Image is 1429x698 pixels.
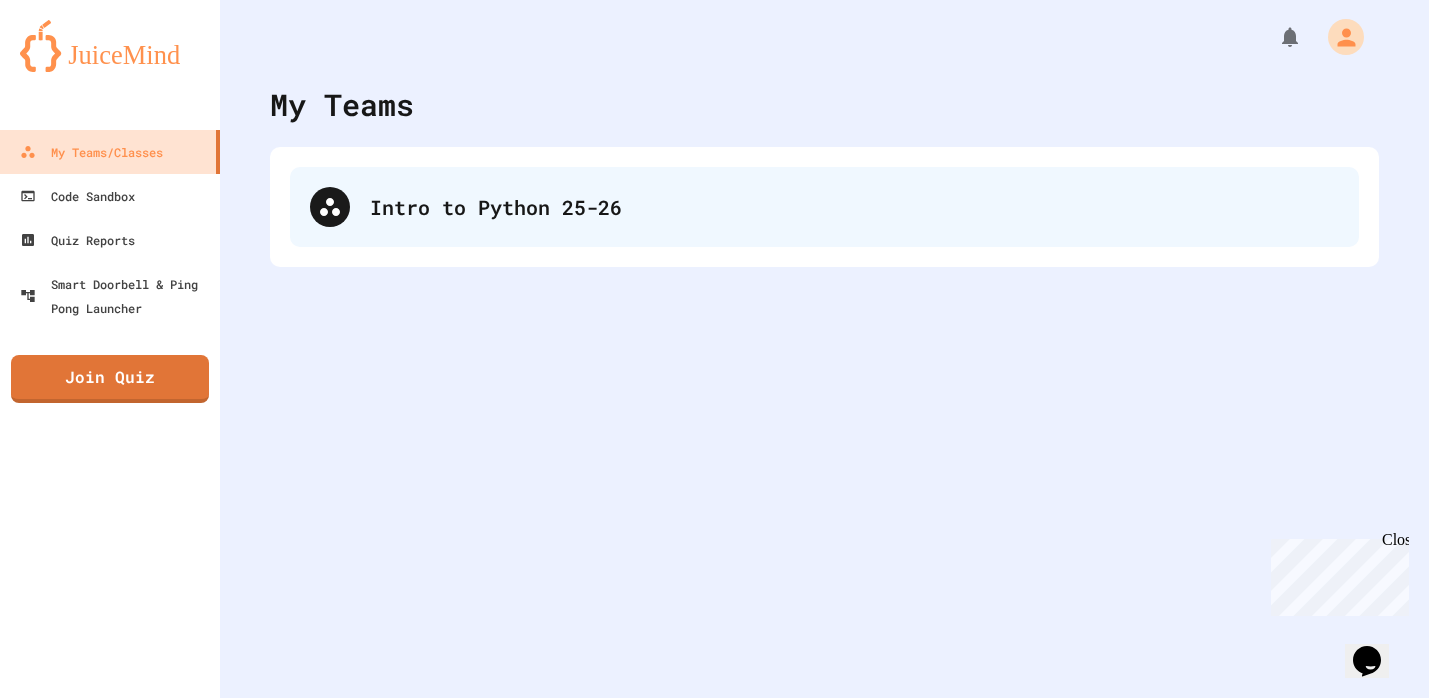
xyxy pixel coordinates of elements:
[370,192,1339,222] div: Intro to Python 25-26
[20,20,200,72] img: logo-orange.svg
[270,82,414,127] div: My Teams
[20,228,135,252] div: Quiz Reports
[290,167,1359,247] div: Intro to Python 25-26
[20,272,212,320] div: Smart Doorbell & Ping Pong Launcher
[8,8,138,127] div: Chat with us now!Close
[1241,20,1307,54] div: My Notifications
[1345,618,1409,678] iframe: chat widget
[1307,14,1369,60] div: My Account
[20,140,163,164] div: My Teams/Classes
[11,355,209,403] a: Join Quiz
[20,184,135,208] div: Code Sandbox
[1263,531,1409,616] iframe: chat widget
